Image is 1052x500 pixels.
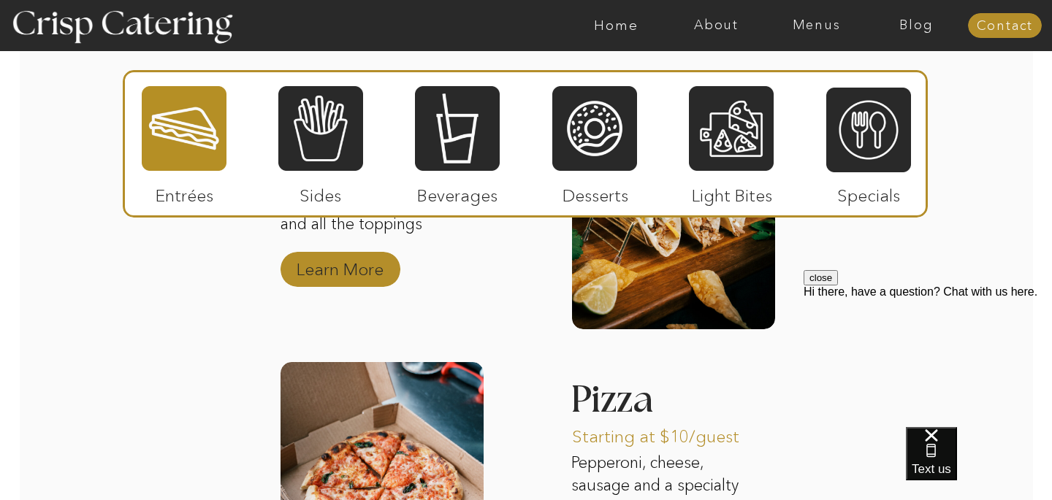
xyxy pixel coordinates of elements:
[281,191,484,261] p: Corn tortillas, chicken, pork, and all the toppings
[571,381,723,423] h3: Pizza
[683,171,780,213] p: Light Bites
[136,171,233,213] p: Entrées
[968,19,1042,34] a: Contact
[906,427,1052,500] iframe: podium webchat widget bubble
[408,171,506,213] p: Beverages
[546,171,644,213] p: Desserts
[566,18,666,33] a: Home
[766,18,866,33] a: Menus
[666,18,766,33] a: About
[804,270,1052,445] iframe: podium webchat widget prompt
[820,171,917,213] p: Specials
[291,245,389,287] a: Learn More
[866,18,967,33] a: Blog
[572,412,766,454] p: Starting at $10/guest
[272,171,369,213] p: Sides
